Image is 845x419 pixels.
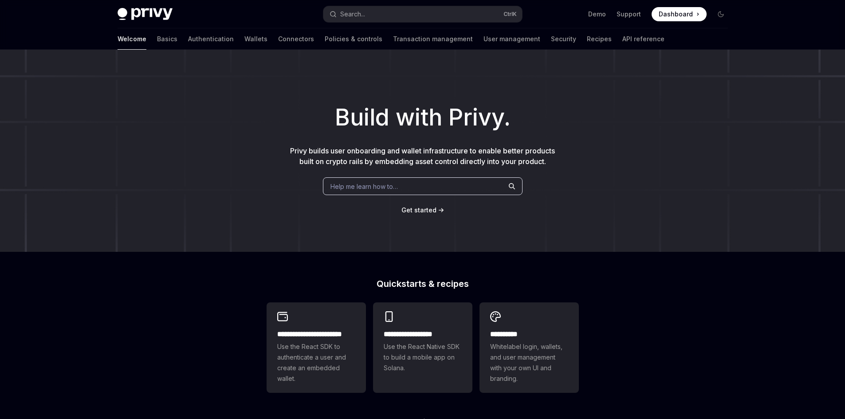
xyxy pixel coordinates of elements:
span: Get started [401,206,436,214]
span: Use the React SDK to authenticate a user and create an embedded wallet. [277,341,355,384]
a: Welcome [118,28,146,50]
a: API reference [622,28,664,50]
a: Get started [401,206,436,215]
span: Privy builds user onboarding and wallet infrastructure to enable better products built on crypto ... [290,146,555,166]
span: Help me learn how to… [330,182,398,191]
a: **** *****Whitelabel login, wallets, and user management with your own UI and branding. [479,302,579,393]
span: Whitelabel login, wallets, and user management with your own UI and branding. [490,341,568,384]
a: Support [617,10,641,19]
h2: Quickstarts & recipes [267,279,579,288]
span: Dashboard [659,10,693,19]
a: Wallets [244,28,267,50]
button: Toggle dark mode [714,7,728,21]
a: Basics [157,28,177,50]
img: dark logo [118,8,173,20]
a: Dashboard [652,7,707,21]
a: Authentication [188,28,234,50]
a: Security [551,28,576,50]
button: Open search [323,6,522,22]
a: User management [483,28,540,50]
a: Connectors [278,28,314,50]
a: Recipes [587,28,612,50]
a: **** **** **** ***Use the React Native SDK to build a mobile app on Solana. [373,302,472,393]
a: Transaction management [393,28,473,50]
div: Search... [340,9,365,20]
h1: Build with Privy. [14,100,831,135]
span: Use the React Native SDK to build a mobile app on Solana. [384,341,462,373]
a: Policies & controls [325,28,382,50]
span: Ctrl K [503,11,517,18]
a: Demo [588,10,606,19]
